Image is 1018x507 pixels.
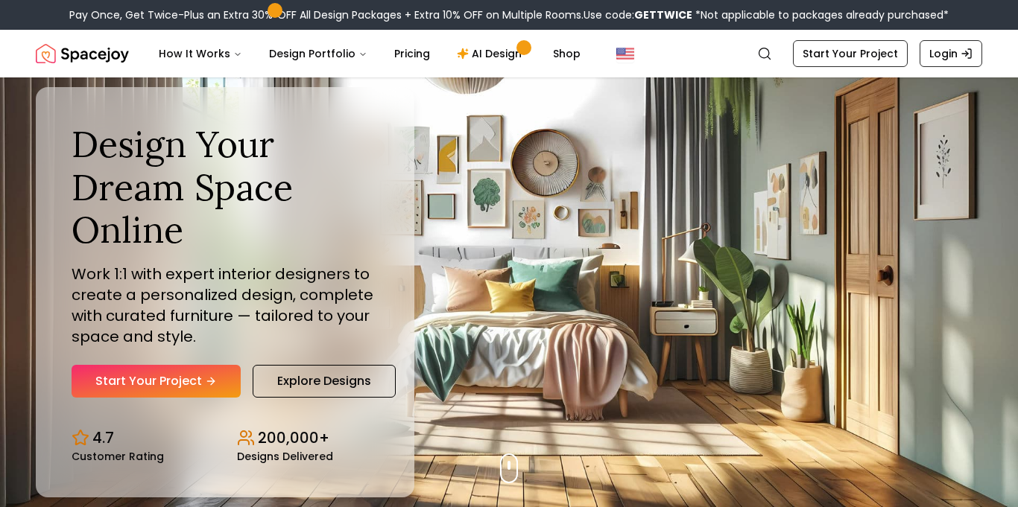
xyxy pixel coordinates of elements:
[72,123,379,252] h1: Design Your Dream Space Online
[237,451,333,462] small: Designs Delivered
[382,39,442,68] a: Pricing
[72,365,241,398] a: Start Your Project
[36,39,129,68] img: Spacejoy Logo
[147,39,592,68] nav: Main
[584,7,692,22] span: Use code:
[257,39,379,68] button: Design Portfolio
[616,45,634,63] img: United States
[69,7,949,22] div: Pay Once, Get Twice-Plus an Extra 30% OFF All Design Packages + Extra 10% OFF on Multiple Rooms.
[634,7,692,22] b: GETTWICE
[793,40,908,67] a: Start Your Project
[253,365,396,398] a: Explore Designs
[692,7,949,22] span: *Not applicable to packages already purchased*
[36,30,982,77] nav: Global
[72,415,379,462] div: Design stats
[920,40,982,67] a: Login
[72,264,379,347] p: Work 1:1 with expert interior designers to create a personalized design, complete with curated fu...
[147,39,254,68] button: How It Works
[72,451,164,462] small: Customer Rating
[258,427,329,448] p: 200,000+
[541,39,592,68] a: Shop
[36,39,129,68] a: Spacejoy
[445,39,538,68] a: AI Design
[92,427,114,448] p: 4.7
